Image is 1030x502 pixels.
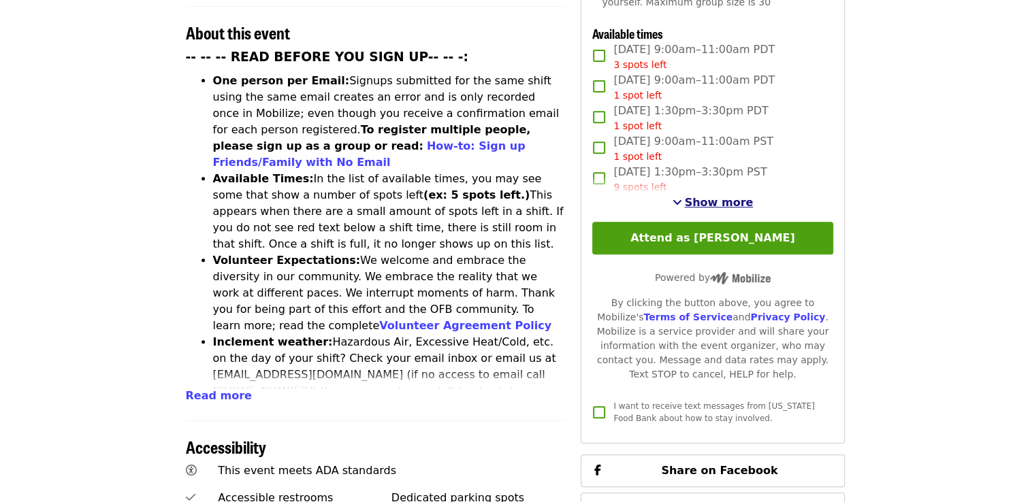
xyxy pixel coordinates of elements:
[655,272,771,283] span: Powered by
[613,164,767,195] span: [DATE] 1:30pm–3:30pm PST
[213,74,350,87] strong: One person per Email:
[213,252,565,334] li: We welcome and embrace the diversity in our community. We embrace the reality that we work at dif...
[613,72,775,103] span: [DATE] 9:00am–11:00am PDT
[379,319,551,332] a: Volunteer Agreement Policy
[643,312,733,322] a: Terms of Service
[213,335,333,348] strong: Inclement weather:
[613,401,814,423] span: I want to receive text messages from [US_STATE] Food Bank about how to stay involved.
[613,103,768,133] span: [DATE] 1:30pm–3:30pm PDT
[213,171,565,252] li: In the list of available times, you may see some that show a number of spots left This appears wh...
[613,182,666,193] span: 9 spots left
[673,195,754,211] button: See more timeslots
[661,464,777,477] span: Share on Facebook
[213,123,531,152] strong: To register multiple people, please sign up as a group or read:
[186,388,252,404] button: Read more
[218,464,396,477] span: This event meets ADA standards
[750,312,825,322] a: Privacy Policy
[613,41,775,72] span: [DATE] 9:00am–11:00am PDT
[213,254,361,267] strong: Volunteer Expectations:
[685,196,754,209] span: Show more
[213,73,565,171] li: Signups submitted for the same shift using the same email creates an error and is only recorded o...
[613,59,666,70] span: 3 spots left
[186,50,469,64] strong: -- -- -- READ BEFORE YOU SIGN UP-- -- -:
[581,454,844,487] button: Share on Facebook
[186,464,197,477] i: universal-access icon
[213,334,565,416] li: Hazardous Air, Excessive Heat/Cold, etc. on the day of your shift? Check your email inbox or emai...
[613,133,773,164] span: [DATE] 9:00am–11:00am PST
[613,120,662,131] span: 1 spot left
[592,24,663,42] span: Available times
[613,90,662,101] span: 1 spot left
[710,272,771,284] img: Powered by Mobilize
[186,20,290,44] span: About this event
[423,188,530,201] strong: (ex: 5 spots left.)
[186,389,252,402] span: Read more
[186,435,266,458] span: Accessibility
[592,296,833,382] div: By clicking the button above, you agree to Mobilize's and . Mobilize is a service provider and wi...
[213,172,314,185] strong: Available Times:
[592,222,833,254] button: Attend as [PERSON_NAME]
[213,139,526,169] a: How-to: Sign up Friends/Family with No Email
[613,151,662,162] span: 1 spot left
